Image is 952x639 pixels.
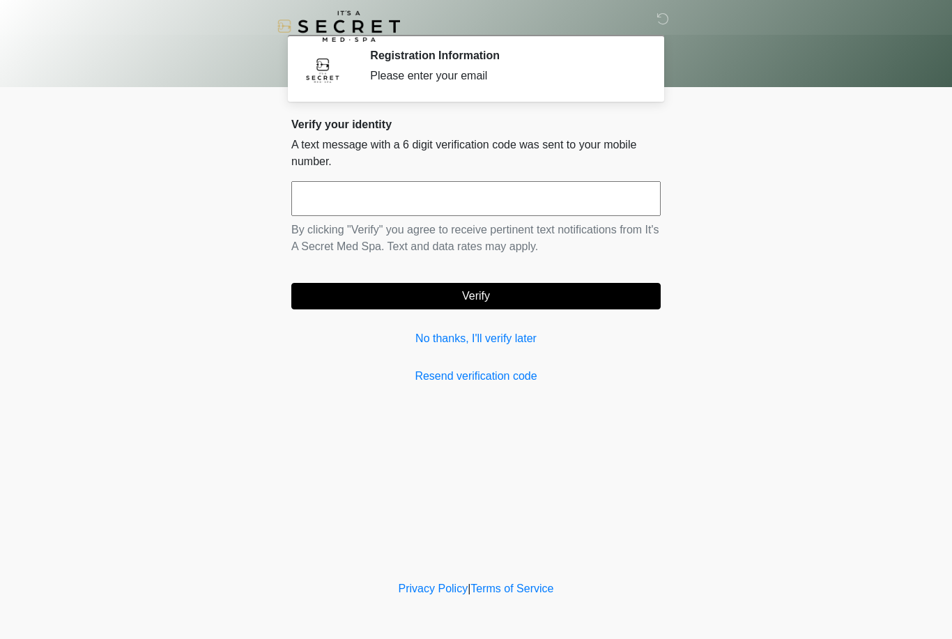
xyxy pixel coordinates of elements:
h2: Registration Information [370,49,640,62]
a: Resend verification code [291,368,661,385]
a: | [468,583,470,594]
div: Please enter your email [370,68,640,84]
a: Privacy Policy [399,583,468,594]
p: By clicking "Verify" you agree to receive pertinent text notifications from It's A Secret Med Spa... [291,222,661,255]
h2: Verify your identity [291,118,661,131]
a: Terms of Service [470,583,553,594]
img: It's A Secret Med Spa Logo [277,10,400,42]
p: A text message with a 6 digit verification code was sent to your mobile number. [291,137,661,170]
a: No thanks, I'll verify later [291,330,661,347]
img: Agent Avatar [302,49,344,91]
button: Verify [291,283,661,309]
